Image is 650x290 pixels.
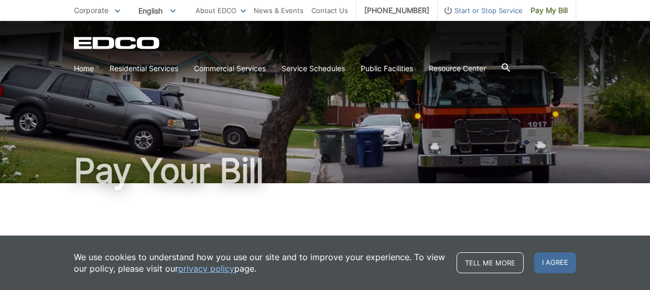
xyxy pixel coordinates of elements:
a: Public Facilities [361,63,413,74]
p: We use cookies to understand how you use our site and to improve your experience. To view our pol... [74,251,446,274]
a: Residential Services [110,63,178,74]
a: Contact Us [311,5,348,16]
h1: Pay Your Bill [74,154,576,187]
a: Resource Center [429,63,486,74]
a: Home [74,63,94,74]
a: About EDCO [196,5,246,16]
a: Service Schedules [281,63,345,74]
a: News & Events [254,5,304,16]
span: Pay My Bill [530,5,568,16]
span: I agree [534,252,576,273]
a: Tell me more [457,252,524,273]
a: EDCD logo. Return to the homepage. [74,37,161,49]
span: Corporate [74,6,109,15]
a: privacy policy [178,263,234,274]
a: Commercial Services [194,63,266,74]
span: English [131,2,183,19]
